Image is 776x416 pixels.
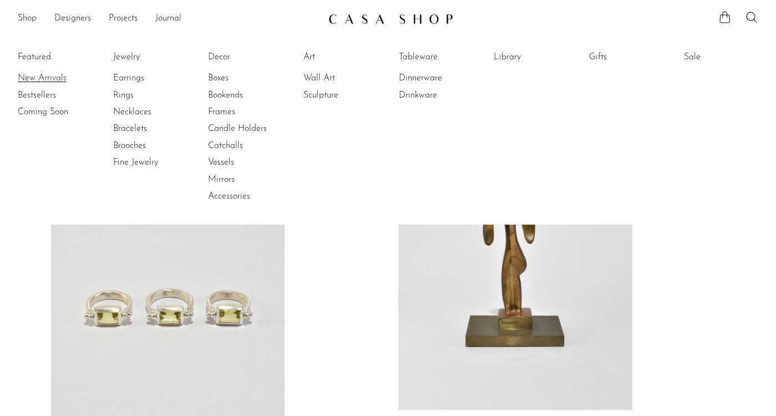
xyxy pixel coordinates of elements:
a: Candle Holders [208,123,291,135]
a: Boxes [208,72,291,84]
ul: Sale [684,49,767,70]
a: Dinnerware [399,72,482,84]
a: Frames [208,106,291,118]
a: Bestsellers [18,89,101,102]
a: Projects [109,12,138,26]
ul: Jewelry [113,49,196,171]
a: Catchalls [208,140,291,152]
a: New Arrivals [18,72,101,84]
ul: Tableware [399,49,482,104]
a: Brooches [113,140,196,152]
a: Journal [155,12,181,26]
a: Gifts [589,51,672,63]
a: Decor [208,51,291,63]
ul: Library [494,49,577,70]
a: Bookends [208,89,291,102]
a: Art [303,51,387,63]
ul: Decor [208,49,291,205]
a: Necklaces [113,106,196,118]
a: Wall Art [303,72,387,84]
a: Vessels [208,156,291,169]
ul: Featured [18,70,101,120]
ul: Art [303,49,387,104]
ul: NEW HEADER MENU [18,9,319,28]
a: Rings [113,89,196,102]
a: Sale [684,51,767,63]
a: Designers [54,12,91,26]
a: Coming Soon [18,106,101,118]
a: Shop [18,12,37,26]
a: Accessories [208,190,291,202]
a: Library [494,51,577,63]
a: Mirrors [208,174,291,186]
a: Sculpture [303,89,387,102]
a: Jewelry [113,51,196,63]
a: Fine Jewelry [113,156,196,169]
a: Tableware [399,51,482,63]
nav: Desktop navigation [18,9,319,28]
a: Drinkware [399,89,482,102]
a: Earrings [113,72,196,84]
ul: Gifts [589,49,672,70]
a: Bracelets [113,123,196,135]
